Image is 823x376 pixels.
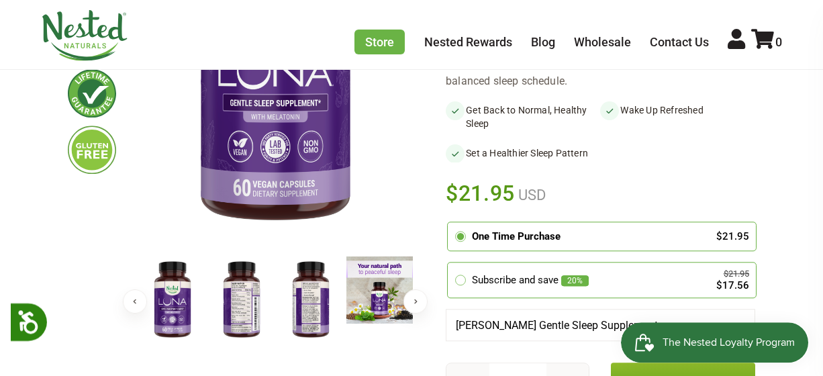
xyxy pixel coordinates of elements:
[68,126,116,174] img: glutenfree
[68,69,116,117] img: lifetimeguarantee
[208,256,275,344] img: LUNA Gentle Sleep Supplement
[403,289,428,314] button: Next
[600,101,755,133] li: Wake Up Refreshed
[446,144,600,162] li: Set a Healthier Sleep Pattern
[346,256,414,324] img: LUNA Gentle Sleep Supplement
[277,256,344,344] img: LUNA Gentle Sleep Supplement
[446,179,515,208] span: $21.95
[424,35,512,49] a: Nested Rewards
[531,35,555,49] a: Blog
[574,35,631,49] a: Wholesale
[123,289,147,314] button: Previous
[751,35,782,49] a: 0
[650,35,709,49] a: Contact Us
[41,10,128,61] img: Nested Naturals
[515,187,546,203] span: USD
[139,256,206,344] img: LUNA Gentle Sleep Supplement
[354,30,405,54] a: Store
[775,35,782,49] span: 0
[621,322,810,363] iframe: Button to open loyalty program pop-up
[446,101,600,133] li: Get Back to Normal, Healthy Sleep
